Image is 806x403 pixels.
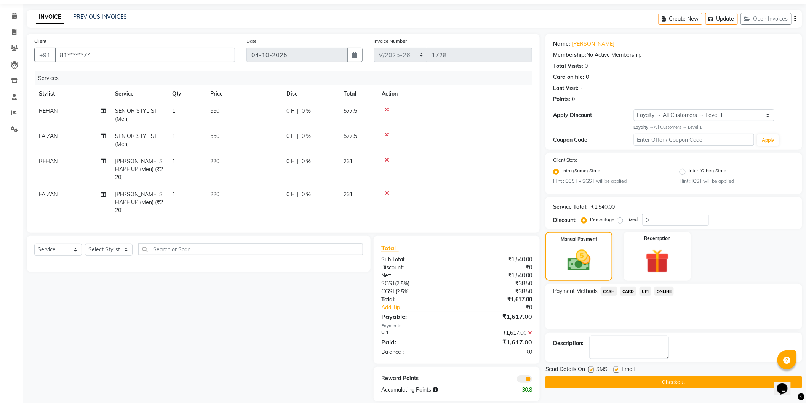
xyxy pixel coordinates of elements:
[553,111,633,119] div: Apply Discount
[115,133,157,147] span: SENIOR STYLIST (Men)
[376,312,457,321] div: Payable:
[553,73,584,81] div: Card on file:
[572,40,614,48] a: [PERSON_NAME]
[572,95,575,103] div: 0
[457,312,538,321] div: ₹1,617.00
[457,272,538,280] div: ₹1,540.00
[138,243,363,255] input: Search or Scan
[545,365,585,375] span: Send Details On
[172,191,175,198] span: 1
[553,62,583,70] div: Total Visits:
[377,85,532,102] th: Action
[560,247,598,274] img: _cash.svg
[601,287,617,296] span: CASH
[680,178,795,185] small: Hint : IGST will be applied
[470,304,538,312] div: ₹0
[596,365,608,375] span: SMS
[34,38,46,45] label: Client
[457,264,538,272] div: ₹0
[497,386,538,394] div: 30.8
[302,107,311,115] span: 0 %
[553,40,570,48] div: Name:
[640,287,651,296] span: UPI
[297,107,299,115] span: |
[302,132,311,140] span: 0 %
[638,246,677,276] img: _gift.svg
[73,13,127,20] a: PREVIOUS INVOICES
[210,158,219,165] span: 220
[286,107,294,115] span: 0 F
[553,136,633,144] div: Coupon Code
[246,38,257,45] label: Date
[210,133,219,139] span: 550
[634,134,755,146] input: Enter Offer / Coupon Code
[381,323,532,329] div: Payments
[553,84,579,92] div: Last Visit:
[34,85,110,102] th: Stylist
[115,158,163,181] span: [PERSON_NAME] SHAPE UP (Men) (₹220)
[561,236,597,243] label: Manual Payment
[705,13,738,25] button: Update
[35,71,538,85] div: Services
[654,287,674,296] span: ONLINE
[206,85,282,102] th: Price
[774,373,798,395] iframe: chat widget
[689,167,726,176] label: Inter (Other) State
[457,329,538,337] div: ₹1,617.00
[457,337,538,347] div: ₹1,617.00
[376,288,457,296] div: ( )
[210,191,219,198] span: 220
[210,107,219,114] span: 550
[115,191,163,214] span: [PERSON_NAME] SHAPE UP (Men) (₹220)
[741,13,792,25] button: Open Invoices
[553,51,586,59] div: Membership:
[115,107,157,122] span: SENIOR STYLIST (Men)
[39,107,58,114] span: REHAN
[553,339,584,347] div: Description:
[282,85,339,102] th: Disc
[381,280,395,287] span: SGST
[545,376,802,388] button: Checkout
[344,107,357,114] span: 577.5
[553,203,588,211] div: Service Total:
[381,288,395,295] span: CGST
[553,287,598,295] span: Payment Methods
[562,167,600,176] label: Intra (Same) State
[585,62,588,70] div: 0
[553,157,577,163] label: Client State
[457,280,538,288] div: ₹38.50
[376,280,457,288] div: ( )
[302,157,311,165] span: 0 %
[36,10,64,24] a: INVOICE
[376,272,457,280] div: Net:
[302,190,311,198] span: 0 %
[339,85,377,102] th: Total
[553,178,668,185] small: Hint : CGST + SGST will be applied
[644,235,671,242] label: Redemption
[172,158,175,165] span: 1
[297,190,299,198] span: |
[297,157,299,165] span: |
[553,51,795,59] div: No Active Membership
[457,348,538,356] div: ₹0
[172,107,175,114] span: 1
[634,124,795,131] div: All Customers → Level 1
[376,256,457,264] div: Sub Total:
[55,48,235,62] input: Search by Name/Mobile/Email/Code
[553,95,570,103] div: Points:
[297,132,299,140] span: |
[553,216,577,224] div: Discount:
[172,133,175,139] span: 1
[286,132,294,140] span: 0 F
[376,386,497,394] div: Accumulating Points
[344,133,357,139] span: 577.5
[286,157,294,165] span: 0 F
[376,304,470,312] a: Add Tip
[376,296,457,304] div: Total:
[110,85,168,102] th: Service
[622,365,635,375] span: Email
[590,216,614,223] label: Percentage
[376,264,457,272] div: Discount:
[397,280,408,286] span: 2.5%
[39,158,58,165] span: REHAN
